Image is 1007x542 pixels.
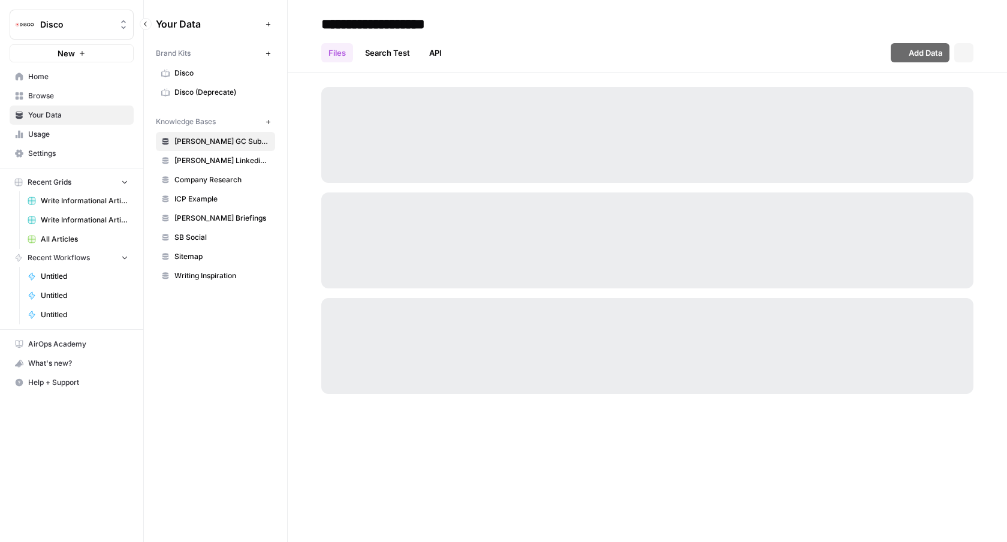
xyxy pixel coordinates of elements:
span: New [58,47,75,59]
a: [PERSON_NAME] GC Substack [156,132,275,151]
span: Home [28,71,128,82]
span: [PERSON_NAME] Briefings [174,213,270,224]
a: Untitled [22,305,134,324]
span: Untitled [41,271,128,282]
a: Company Research [156,170,275,189]
a: Untitled [22,286,134,305]
span: Your Data [156,17,261,31]
span: Disco [40,19,113,31]
img: Disco Logo [14,14,35,35]
a: Disco (Deprecate) [156,83,275,102]
span: Usage [28,129,128,140]
span: Recent Grids [28,177,71,188]
span: Brand Kits [156,48,191,59]
span: Help + Support [28,377,128,388]
span: All Articles [41,234,128,245]
button: Recent Workflows [10,249,134,267]
div: What's new? [10,354,133,372]
button: Recent Grids [10,173,134,191]
a: Your Data [10,106,134,125]
span: Knowledge Bases [156,116,216,127]
a: [PERSON_NAME] Briefings [156,209,275,228]
span: Company Research [174,174,270,185]
a: Settings [10,144,134,163]
span: SB Social [174,232,270,243]
span: ICP Example [174,194,270,204]
span: Untitled [41,290,128,301]
a: Untitled [22,267,134,286]
a: Write Informational Articles [22,191,134,210]
button: New [10,44,134,62]
button: Add Data [891,43,949,62]
a: Home [10,67,134,86]
span: Disco [174,68,270,79]
a: Write Informational Articles [22,210,134,230]
span: Disco (Deprecate) [174,87,270,98]
a: AirOps Academy [10,335,134,354]
a: Browse [10,86,134,106]
button: Help + Support [10,373,134,392]
a: Disco [156,64,275,83]
button: Workspace: Disco [10,10,134,40]
a: ICP Example [156,189,275,209]
span: Write Informational Articles [41,195,128,206]
span: Settings [28,148,128,159]
button: What's new? [10,354,134,373]
a: [PERSON_NAME] Linkedin Posts [156,151,275,170]
span: [PERSON_NAME] Linkedin Posts [174,155,270,166]
a: Sitemap [156,247,275,266]
span: Write Informational Articles [41,215,128,225]
a: Writing Inspiration [156,266,275,285]
span: AirOps Academy [28,339,128,350]
span: Untitled [41,309,128,320]
a: API [422,43,449,62]
a: Files [321,43,353,62]
span: Sitemap [174,251,270,262]
a: All Articles [22,230,134,249]
span: Add Data [909,47,942,59]
span: [PERSON_NAME] GC Substack [174,136,270,147]
span: Recent Workflows [28,252,90,263]
span: Writing Inspiration [174,270,270,281]
a: Search Test [358,43,417,62]
span: Your Data [28,110,128,121]
a: Usage [10,125,134,144]
span: Browse [28,91,128,101]
a: SB Social [156,228,275,247]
